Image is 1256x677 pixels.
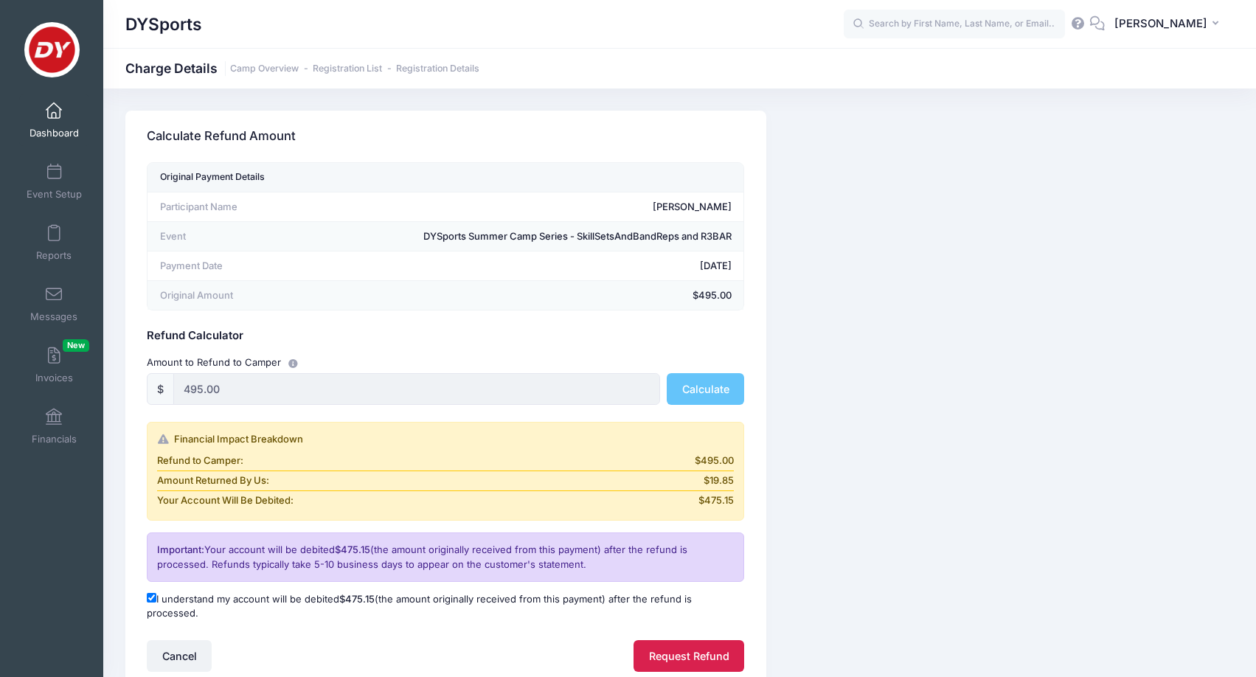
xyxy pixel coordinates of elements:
td: DYSports Summer Camp Series - SkillSetsAndBandReps and R3BAR [287,222,743,251]
span: Reports [36,249,72,262]
span: Amount Returned By Us: [157,473,269,488]
span: $475.15 [335,544,370,555]
input: I understand my account will be debited$475.15(the amount originally received from this payment) ... [147,593,156,603]
div: Amount to Refund to Camper [140,355,752,370]
a: Messages [19,278,89,330]
span: Invoices [35,372,73,384]
a: Registration List [313,63,382,74]
h3: Calculate Refund Amount [147,116,296,158]
span: New [63,339,89,352]
td: [DATE] [287,251,743,281]
a: InvoicesNew [19,339,89,391]
button: Request Refund [634,640,744,672]
div: Original Payment Details [160,168,265,187]
span: Important: [157,544,204,555]
td: Participant Name [148,192,287,222]
input: Search by First Name, Last Name, or Email... [844,10,1065,39]
button: Cancel [147,640,212,672]
span: $475.15 [339,593,375,605]
a: Registration Details [396,63,479,74]
td: Original Amount [148,281,287,310]
div: Your account will be debited (the amount originally received from this payment) after the refund ... [147,532,744,582]
input: 0.00 [173,373,659,405]
span: Your Account Will Be Debited: [157,493,294,508]
span: $19.85 [704,473,734,488]
td: Payment Date [148,251,287,281]
div: $ [147,373,174,405]
img: DYSports [24,22,80,77]
a: Reports [19,217,89,268]
span: [PERSON_NAME] [1114,15,1207,32]
button: [PERSON_NAME] [1105,7,1234,41]
div: Financial Impact Breakdown [157,432,734,447]
h1: DYSports [125,7,202,41]
span: Dashboard [30,127,79,139]
span: Financials [32,433,77,445]
label: I understand my account will be debited (the amount originally received from this payment) after ... [147,592,744,621]
td: [PERSON_NAME] [287,192,743,222]
h5: Refund Calculator [147,330,744,343]
a: Event Setup [19,156,89,207]
h1: Charge Details [125,60,479,76]
span: $495.00 [695,454,734,468]
span: Event Setup [27,188,82,201]
td: Event [148,222,287,251]
span: Messages [30,310,77,323]
a: Dashboard [19,94,89,146]
a: Financials [19,400,89,452]
a: Camp Overview [230,63,299,74]
span: $475.15 [698,493,734,508]
td: $495.00 [287,281,743,310]
span: Refund to Camper: [157,454,243,468]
